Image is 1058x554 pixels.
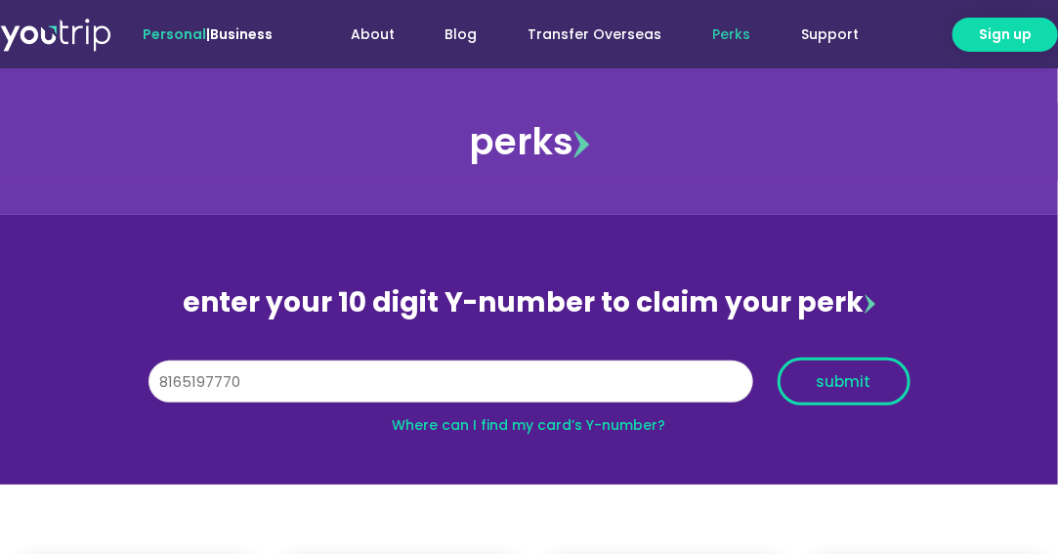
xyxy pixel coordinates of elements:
[143,24,273,44] span: |
[979,24,1032,45] span: Sign up
[210,24,273,44] a: Business
[317,17,885,53] nav: Menu
[139,277,920,328] div: enter your 10 digit Y-number to claim your perk
[688,17,777,53] a: Perks
[148,358,910,420] form: Y Number
[503,17,688,53] a: Transfer Overseas
[952,18,1058,52] a: Sign up
[817,374,871,389] span: submit
[778,358,910,405] button: submit
[148,361,753,404] input: 10 digit Y-number (e.g. 8123456789)
[325,17,420,53] a: About
[393,415,666,435] a: Where can I find my card’s Y-number?
[420,17,503,53] a: Blog
[777,17,885,53] a: Support
[143,24,206,44] span: Personal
